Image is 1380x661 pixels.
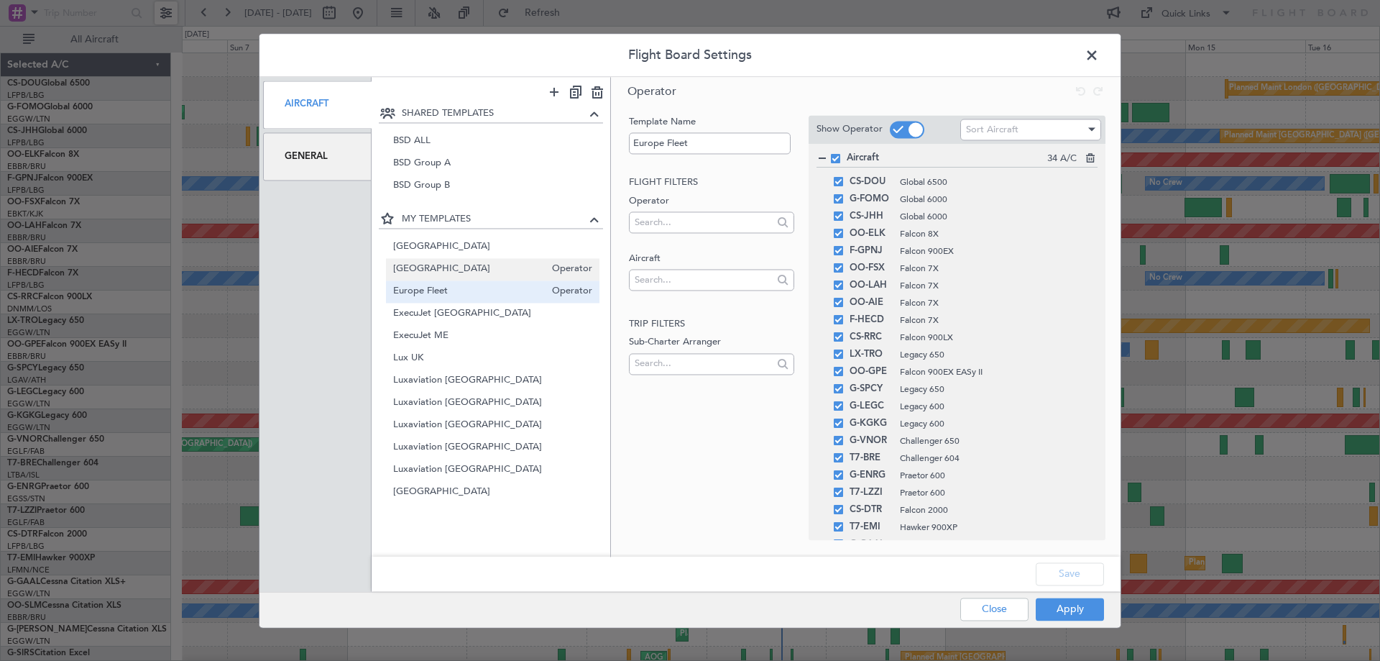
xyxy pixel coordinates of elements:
span: G-KGKG [850,415,893,432]
span: ExecuJet [GEOGRAPHIC_DATA] [393,306,593,322]
span: BSD Group B [393,178,593,193]
span: Falcon 7X [900,314,1084,327]
input: Search... [635,269,772,291]
span: CS-RRC [850,329,893,346]
span: G-SPCY [850,380,893,398]
span: Falcon 2000 [900,503,1084,516]
span: G-FOMO [850,191,893,208]
span: OO-GPE [850,363,893,380]
span: Falcon 7X [900,262,1084,275]
span: OO-AIE [850,294,893,311]
span: OO-ELK [850,225,893,242]
button: Apply [1036,598,1104,621]
span: Lux UK [393,351,593,366]
span: Global 6000 [900,193,1084,206]
span: CS-DOU [850,173,893,191]
span: BSD ALL [393,134,593,149]
span: Falcon 8X [900,227,1084,240]
span: Global 6000 [900,210,1084,223]
span: Falcon 900EX [900,245,1084,257]
span: [GEOGRAPHIC_DATA] [393,262,546,277]
span: [GEOGRAPHIC_DATA] [393,240,593,255]
span: Luxaviation [GEOGRAPHIC_DATA] [393,462,593,478]
span: F-GPNJ [850,242,893,260]
span: Hawker 900XP [900,521,1084,534]
label: Operator [629,194,793,209]
input: Search... [635,211,772,233]
h2: Flight filters [629,175,793,190]
span: T7-EMI [850,519,893,536]
span: Falcon 900LX [900,331,1084,344]
span: Luxaviation [GEOGRAPHIC_DATA] [393,396,593,411]
span: Aircraft [847,151,1047,165]
span: Falcon 7X [900,279,1084,292]
span: Legacy 650 [900,383,1084,396]
span: CS-JHH [850,208,893,225]
span: T7-LZZI [850,484,893,501]
label: Aircraft [629,252,793,266]
span: Operator [545,284,592,299]
span: Challenger 650 [900,434,1084,447]
button: Close [960,598,1029,621]
span: 34 A/C [1047,152,1077,166]
span: Global 6500 [900,175,1084,188]
span: Operator [545,262,592,277]
span: G-LEGC [850,398,893,415]
span: Praetor 600 [900,486,1084,499]
div: Aircraft [263,81,372,129]
span: Challenger 604 [900,452,1084,465]
span: Legacy 650 [900,348,1084,361]
span: [GEOGRAPHIC_DATA] [393,485,593,500]
span: Luxaviation [GEOGRAPHIC_DATA] [393,440,593,455]
div: General [263,132,372,181]
label: Sub-Charter Arranger [629,335,793,350]
span: Legacy 600 [900,400,1084,413]
span: CS-DTR [850,501,893,519]
span: Cessna Citation XLS+ [900,538,1084,551]
span: Luxaviation [GEOGRAPHIC_DATA] [393,373,593,388]
span: G-GAAL [850,536,893,553]
span: MY TEMPLATES [402,213,586,227]
span: Sort Aircraft [966,123,1018,136]
label: Show Operator [816,123,883,137]
input: Search... [635,353,772,375]
header: Flight Board Settings [259,34,1121,77]
span: G-ENRG [850,467,893,484]
span: Praetor 600 [900,469,1084,482]
span: T7-BRE [850,450,893,467]
span: F-HECD [850,311,893,329]
span: BSD Group A [393,156,593,171]
label: Template Name [629,115,793,129]
h2: Trip filters [629,317,793,332]
span: G-VNOR [850,432,893,450]
span: Luxaviation [GEOGRAPHIC_DATA] [393,418,593,433]
span: Operator [627,83,676,99]
span: OO-LAH [850,277,893,294]
span: Falcon 900EX EASy II [900,365,1084,378]
span: LX-TRO [850,346,893,363]
span: OO-FSX [850,260,893,277]
span: Falcon 7X [900,296,1084,309]
span: Legacy 600 [900,417,1084,430]
span: ExecuJet ME [393,329,593,344]
span: SHARED TEMPLATES [402,106,586,121]
span: Europe Fleet [393,284,546,299]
